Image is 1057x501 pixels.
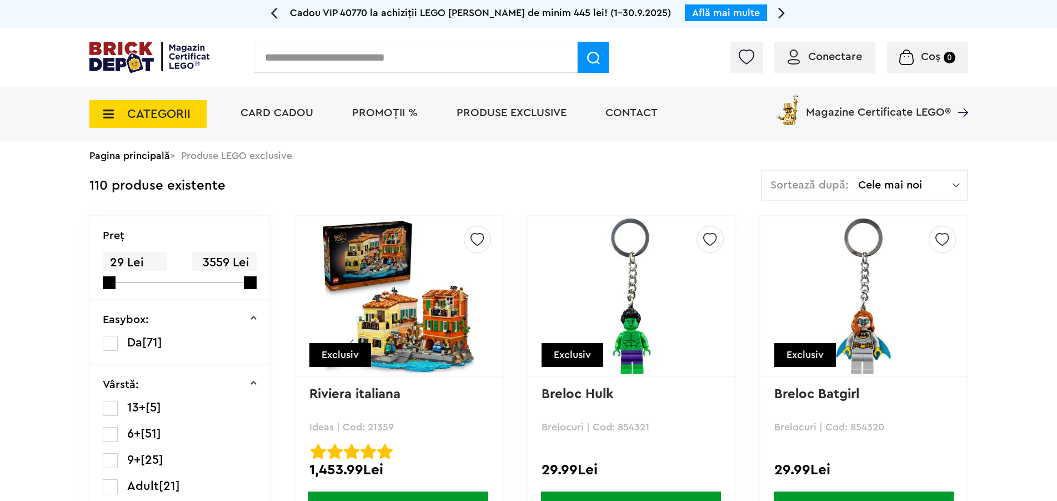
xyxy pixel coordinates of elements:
span: Coș [921,51,940,62]
span: [5] [146,401,161,414]
a: Riviera italiana [309,388,400,401]
span: [21] [159,480,180,492]
div: Exclusiv [309,343,371,367]
a: Pagina principală [89,151,170,161]
span: Cele mai noi [858,180,953,191]
p: Brelocuri | Cod: 854320 [774,422,953,432]
span: Magazine Certificate LEGO® [806,92,951,118]
p: Preţ [103,230,124,241]
img: Evaluare cu stele [310,444,326,459]
a: Breloc Hulk [542,388,613,401]
span: 9+ [127,454,141,466]
span: [25] [141,454,163,466]
p: Ideas | Cod: 21359 [309,422,488,432]
div: > Produse LEGO exclusive [89,141,968,170]
p: Vârstă: [103,379,139,390]
a: Conectare [788,51,862,62]
img: Breloc Hulk [587,219,675,374]
span: Cadou VIP 40770 la achiziții LEGO [PERSON_NAME] de minim 445 lei! (1-30.9.2025) [290,8,671,18]
a: Card Cadou [241,107,313,118]
span: 3559 Lei [192,252,257,274]
div: 1,453.99Lei [309,463,488,477]
span: 13+ [127,401,146,414]
img: Evaluare cu stele [377,444,393,459]
img: Riviera italiana [320,219,476,374]
span: Adult [127,480,159,492]
img: Evaluare cu stele [360,444,376,459]
img: Evaluare cu stele [344,444,359,459]
a: Află mai multe [692,8,760,18]
div: Exclusiv [774,343,836,367]
span: Sortează după: [770,180,849,191]
a: Produse exclusive [457,107,567,118]
span: CATEGORII [127,108,191,120]
span: 6+ [127,428,141,440]
div: 29.99Lei [774,463,953,477]
img: Evaluare cu stele [327,444,343,459]
div: 110 produse existente [89,170,226,202]
div: Exclusiv [542,343,603,367]
img: Breloc Batgirl [804,219,923,374]
small: 0 [944,52,955,63]
span: [71] [142,336,162,349]
a: Contact [605,107,658,118]
p: Easybox: [103,314,149,325]
a: Breloc Batgirl [774,388,859,401]
span: 29 Lei [103,252,167,274]
span: [51] [141,428,161,440]
a: PROMOȚII % [352,107,418,118]
span: Da [127,336,142,349]
div: 29.99Lei [542,463,720,477]
a: Magazine Certificate LEGO® [951,92,968,103]
p: Brelocuri | Cod: 854321 [542,422,720,432]
span: Conectare [808,51,862,62]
